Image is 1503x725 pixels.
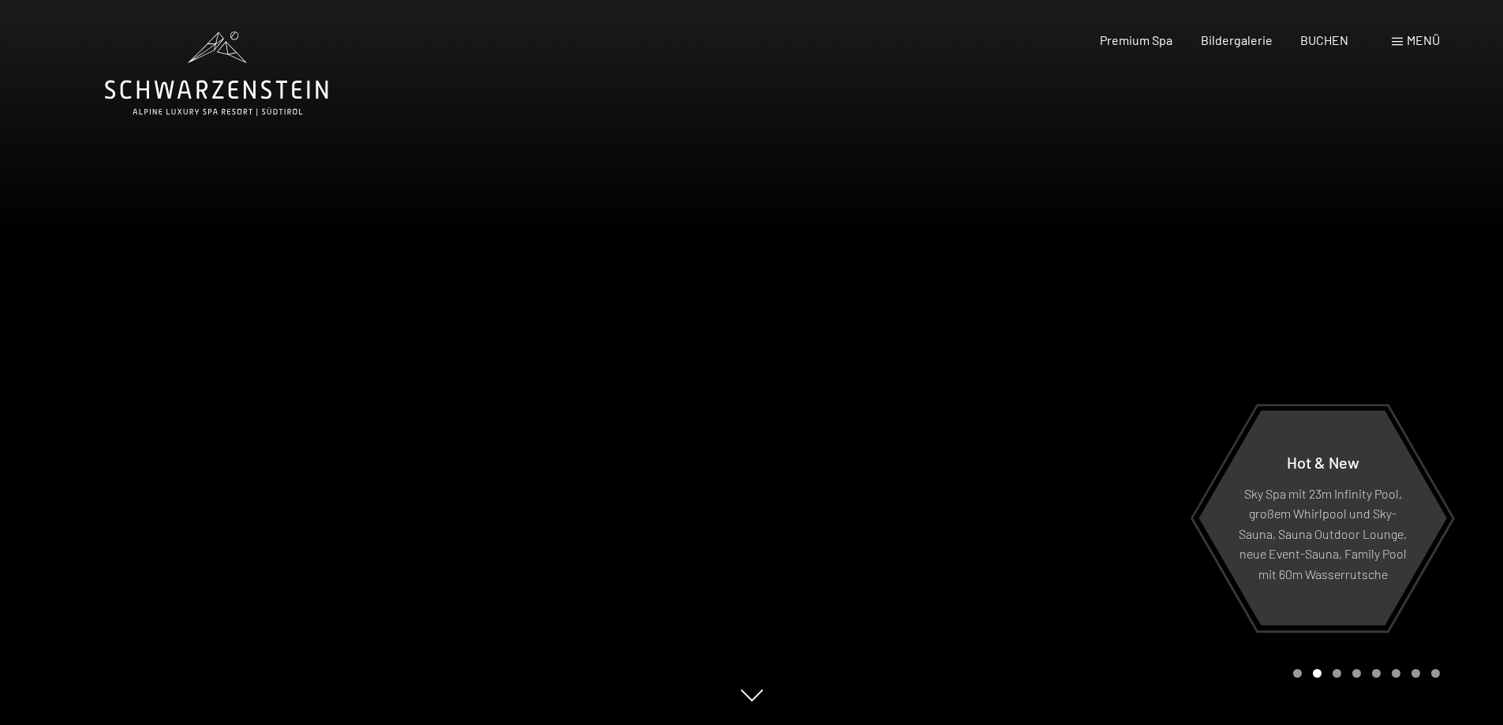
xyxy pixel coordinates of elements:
div: Carousel Page 1 [1293,669,1302,678]
a: Premium Spa [1100,32,1172,47]
div: Carousel Page 4 [1352,669,1361,678]
a: Hot & New Sky Spa mit 23m Infinity Pool, großem Whirlpool und Sky-Sauna, Sauna Outdoor Lounge, ne... [1198,409,1448,626]
span: Menü [1407,32,1440,47]
a: BUCHEN [1300,32,1348,47]
a: Bildergalerie [1201,32,1273,47]
p: Sky Spa mit 23m Infinity Pool, großem Whirlpool und Sky-Sauna, Sauna Outdoor Lounge, neue Event-S... [1237,483,1408,584]
div: Carousel Page 8 [1431,669,1440,678]
div: Carousel Page 3 [1333,669,1341,678]
span: Hot & New [1287,452,1359,471]
div: Carousel Page 5 [1372,669,1381,678]
div: Carousel Pagination [1288,669,1440,678]
div: Carousel Page 7 [1411,669,1420,678]
div: Carousel Page 6 [1392,669,1400,678]
div: Carousel Page 2 (Current Slide) [1313,669,1322,678]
